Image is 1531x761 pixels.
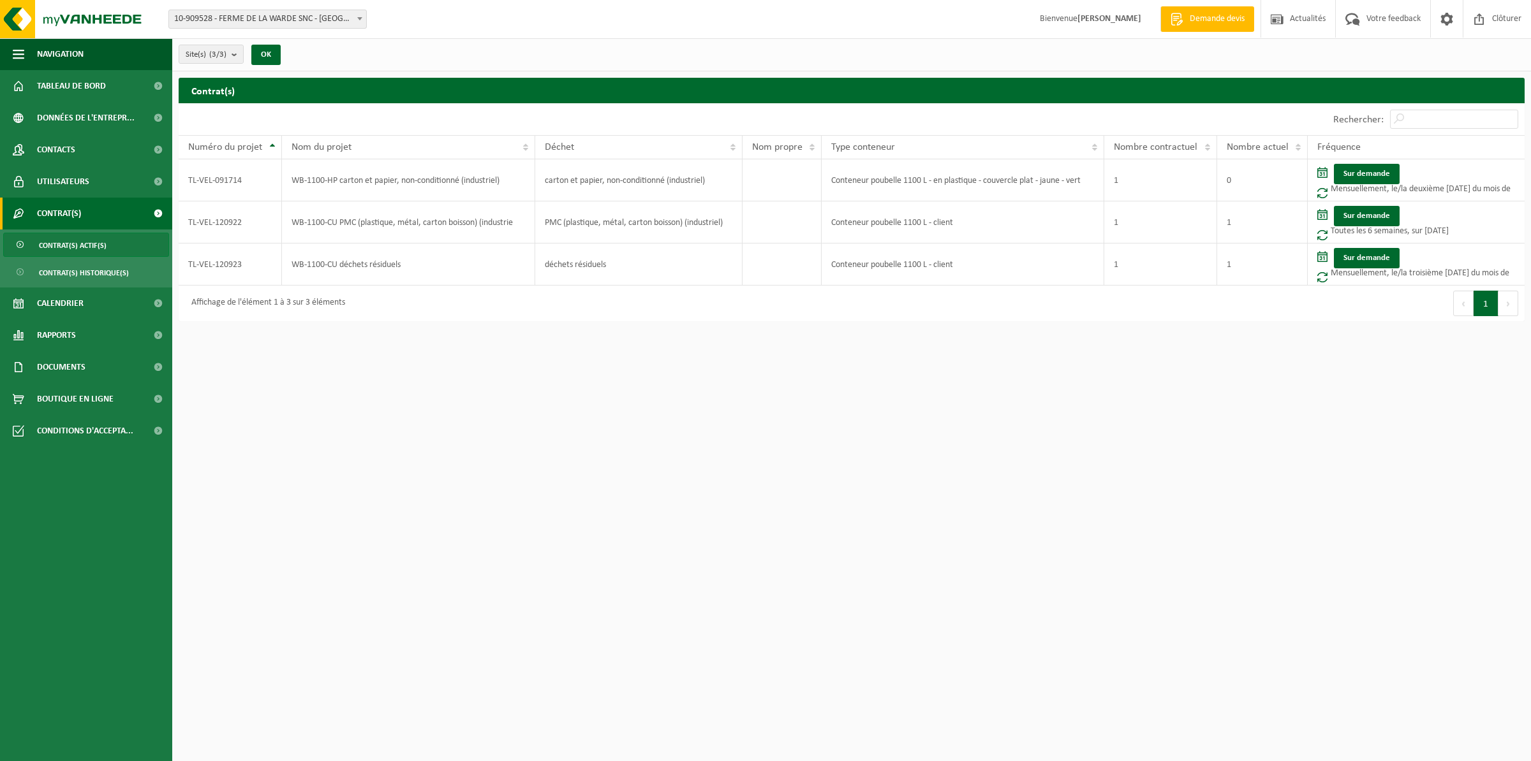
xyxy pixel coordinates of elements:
td: 1 [1104,201,1217,243]
span: Boutique en ligne [37,383,114,415]
a: Sur demande [1334,206,1400,226]
span: Type conteneur [831,142,895,152]
span: Contrat(s) historique(s) [39,261,129,285]
span: Nombre actuel [1227,142,1289,152]
td: 0 [1217,159,1308,201]
td: Toutes les 6 semaines, sur [DATE] [1308,201,1525,243]
h2: Contrat(s) [179,78,1525,103]
span: Contrat(s) actif(s) [39,233,107,257]
a: Contrat(s) historique(s) [3,260,169,284]
span: Demande devis [1187,13,1248,25]
count: (3/3) [209,50,226,59]
span: Données de l'entrepr... [37,102,135,134]
td: WB-1100-CU PMC (plastique, métal, carton boisson) (industrie [282,201,535,243]
span: Contrat(s) [37,198,81,229]
td: 1 [1104,159,1217,201]
td: Conteneur poubelle 1100 L - en plastique - couvercle plat - jaune - vert [822,159,1104,201]
a: Contrat(s) actif(s) [3,233,169,257]
td: TL-VEL-120922 [179,201,282,243]
span: Site(s) [186,45,226,64]
span: Conditions d'accepta... [37,415,133,447]
span: 10-909528 - FERME DE LA WARDE SNC - THIEULAIN [168,10,367,29]
a: Demande devis [1160,6,1254,32]
td: Mensuellement, le/la troisième [DATE] du mois de [1308,243,1525,286]
td: TL-VEL-120923 [179,243,282,286]
span: Rapports [37,319,76,351]
button: Next [1498,291,1518,316]
button: 1 [1474,291,1498,316]
span: Fréquence [1317,142,1361,152]
strong: [PERSON_NAME] [1077,14,1141,24]
span: Nombre contractuel [1114,142,1197,152]
td: carton et papier, non-conditionné (industriel) [535,159,743,201]
a: Sur demande [1334,164,1400,184]
span: Calendrier [37,287,84,319]
button: Previous [1453,291,1474,316]
td: Conteneur poubelle 1100 L - client [822,243,1104,286]
td: 1 [1217,201,1308,243]
td: PMC (plastique, métal, carton boisson) (industriel) [535,201,743,243]
td: WB-1100-CU déchets résiduels [282,243,535,286]
span: Nom du projet [292,142,351,152]
span: 10-909528 - FERME DE LA WARDE SNC - THIEULAIN [169,10,366,28]
td: 1 [1217,243,1308,286]
span: Déchet [545,142,574,152]
button: OK [251,45,281,65]
td: 1 [1104,243,1217,286]
span: Navigation [37,38,84,70]
td: déchets résiduels [535,243,743,286]
span: Nom propre [752,142,802,152]
span: Documents [37,351,85,383]
span: Utilisateurs [37,166,89,198]
label: Rechercher: [1333,115,1384,125]
td: TL-VEL-091714 [179,159,282,201]
span: Contacts [37,134,75,166]
td: Mensuellement, le/la deuxième [DATE] du mois de [1308,159,1525,201]
button: Site(s)(3/3) [179,45,244,64]
a: Sur demande [1334,248,1400,268]
td: Conteneur poubelle 1100 L - client [822,201,1104,243]
span: Tableau de bord [37,70,106,102]
span: Numéro du projet [188,142,262,152]
td: WB-1100-HP carton et papier, non-conditionné (industriel) [282,159,535,201]
div: Affichage de l'élément 1 à 3 sur 3 éléments [185,292,345,315]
